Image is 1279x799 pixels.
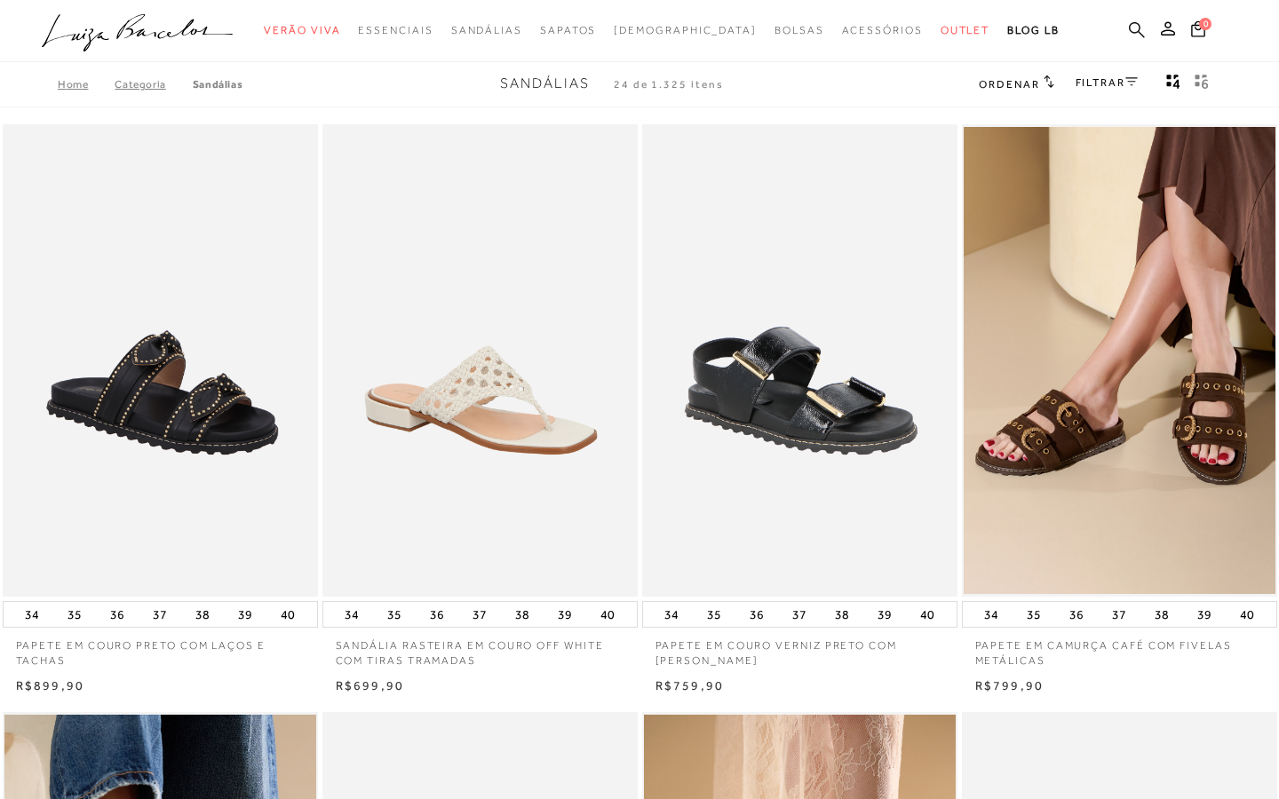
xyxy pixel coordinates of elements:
button: 38 [190,602,215,627]
button: 37 [147,602,172,627]
a: PAPETE EM CAMURÇA CAFÉ COM FIVELAS METÁLICAS PAPETE EM CAMURÇA CAFÉ COM FIVELAS METÁLICAS [964,127,1275,595]
a: BLOG LB [1007,14,1059,47]
span: R$799,90 [975,678,1045,692]
button: 38 [1149,602,1174,627]
span: Sapatos [540,24,596,36]
span: R$699,90 [336,678,405,692]
button: 39 [872,602,897,627]
button: 0 [1186,20,1211,44]
button: 36 [744,602,769,627]
span: [DEMOGRAPHIC_DATA] [614,24,757,36]
img: PAPETE EM CAMURÇA CAFÉ COM FIVELAS METÁLICAS [964,127,1275,595]
span: BLOG LB [1007,24,1059,36]
a: Categoria [115,78,192,91]
a: SANDÁLIA RASTEIRA EM COURO OFF WHITE COM TIRAS TRAMADAS SANDÁLIA RASTEIRA EM COURO OFF WHITE COM ... [324,127,636,595]
span: Sandálias [500,75,590,91]
a: categoryNavScreenReaderText [358,14,433,47]
button: 39 [1192,602,1217,627]
span: Bolsas [775,24,824,36]
a: categoryNavScreenReaderText [540,14,596,47]
img: SANDÁLIA RASTEIRA EM COURO OFF WHITE COM TIRAS TRAMADAS [324,127,636,595]
button: 39 [552,602,577,627]
button: 37 [1107,602,1132,627]
span: Verão Viva [264,24,340,36]
img: PAPETE EM COURO VERNIZ PRETO COM SOLADO TRATORADO [644,127,956,595]
a: categoryNavScreenReaderText [941,14,990,47]
span: 0 [1199,18,1211,30]
button: Mostrar 4 produtos por linha [1161,73,1186,96]
span: 24 de 1.325 itens [614,78,724,91]
a: PAPETE EM COURO VERNIZ PRETO COM SOLADO TRATORADO PAPETE EM COURO VERNIZ PRETO COM SOLADO TRATORADO [644,127,956,595]
a: FILTRAR [1076,76,1138,89]
button: 35 [382,602,407,627]
button: 40 [275,602,300,627]
button: 40 [1235,602,1259,627]
a: Sandálias [193,78,242,91]
button: 40 [595,602,620,627]
button: 36 [105,602,130,627]
button: 35 [62,602,87,627]
span: R$759,90 [655,678,725,692]
a: PAPETE EM COURO PRETO COM LAÇOS E TACHAS [3,628,318,668]
span: Ordenar [979,78,1039,91]
button: 38 [510,602,535,627]
span: Sandálias [451,24,522,36]
button: 36 [1064,602,1089,627]
span: Essenciais [358,24,433,36]
span: R$899,90 [16,678,85,692]
button: 37 [787,602,812,627]
img: PAPETE EM COURO PRETO COM LAÇOS E TACHAS [4,127,316,595]
button: 34 [339,602,364,627]
a: PAPETE EM COURO PRETO COM LAÇOS E TACHAS PAPETE EM COURO PRETO COM LAÇOS E TACHAS [4,127,316,595]
button: gridText6Desc [1189,73,1214,96]
button: 37 [467,602,492,627]
a: PAPETE EM COURO VERNIZ PRETO COM [PERSON_NAME] [642,628,957,668]
a: noSubCategoriesText [614,14,757,47]
a: Home [58,78,115,91]
button: 36 [425,602,449,627]
button: 35 [1021,602,1046,627]
button: 34 [659,602,684,627]
button: 34 [979,602,1004,627]
button: 39 [233,602,258,627]
button: 35 [702,602,727,627]
button: 40 [915,602,940,627]
button: 34 [20,602,44,627]
span: Outlet [941,24,990,36]
span: Acessórios [842,24,923,36]
a: categoryNavScreenReaderText [775,14,824,47]
a: categoryNavScreenReaderText [451,14,522,47]
button: 38 [830,602,854,627]
a: categoryNavScreenReaderText [264,14,340,47]
a: PAPETE EM CAMURÇA CAFÉ COM FIVELAS METÁLICAS [962,628,1277,668]
a: SANDÁLIA RASTEIRA EM COURO OFF WHITE COM TIRAS TRAMADAS [322,628,638,668]
a: categoryNavScreenReaderText [842,14,923,47]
